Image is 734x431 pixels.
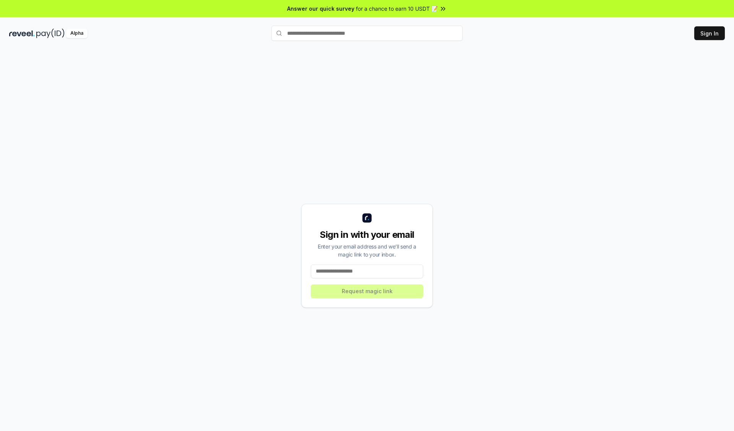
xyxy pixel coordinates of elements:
img: reveel_dark [9,29,35,38]
button: Sign In [694,26,725,40]
span: for a chance to earn 10 USDT 📝 [356,5,438,13]
div: Alpha [66,29,88,38]
img: pay_id [36,29,65,38]
div: Enter your email address and we’ll send a magic link to your inbox. [311,242,423,258]
span: Answer our quick survey [287,5,354,13]
img: logo_small [362,213,372,223]
div: Sign in with your email [311,229,423,241]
